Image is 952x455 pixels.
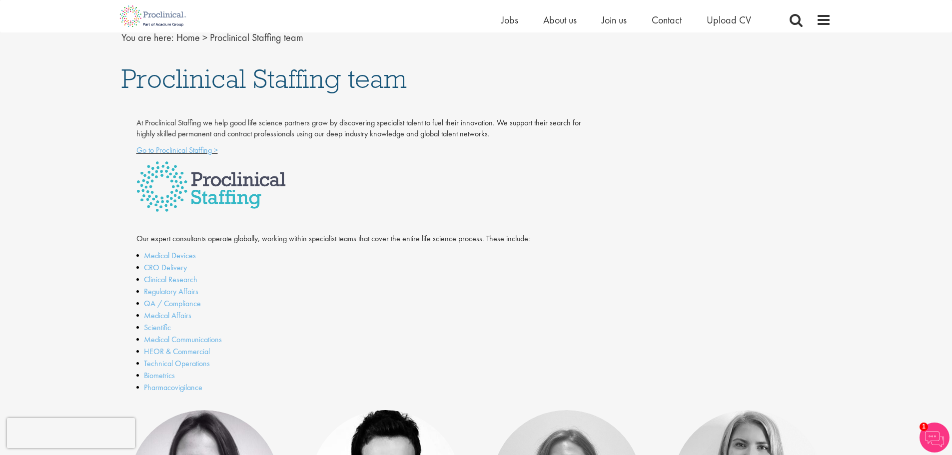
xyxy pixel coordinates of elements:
[543,13,577,26] a: About us
[144,370,175,381] a: Biometrics
[176,31,200,44] a: breadcrumb link
[144,286,198,297] a: Regulatory Affairs
[144,346,210,357] a: HEOR & Commercial
[920,423,950,453] img: Chatbot
[144,274,197,285] a: Clinical Research
[144,262,187,273] a: CRO Delivery
[144,322,171,333] a: Scientific
[144,382,202,393] a: Pharmacovigilance
[7,418,135,448] iframe: reCAPTCHA
[144,334,222,345] a: Medical Communications
[202,31,207,44] span: >
[920,423,928,431] span: 1
[144,358,210,369] a: Technical Operations
[707,13,751,26] a: Upload CV
[210,31,303,44] span: Proclinical Staffing team
[136,145,218,155] a: Go to Proclinical Staffing >
[144,298,201,309] a: QA / Compliance
[501,13,518,26] a: Jobs
[136,233,585,245] p: Our expert consultants operate globally, working within specialist teams that cover the entire li...
[136,117,585,140] p: At Proclinical Staffing we help good life science partners grow by discovering specialist talent ...
[602,13,627,26] a: Join us
[652,13,682,26] a: Contact
[121,61,407,95] span: Proclinical Staffing team
[136,161,286,212] img: Proclinical Staffing
[121,31,174,44] span: You are here:
[144,310,191,321] a: Medical Affairs
[144,250,196,261] a: Medical Devices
